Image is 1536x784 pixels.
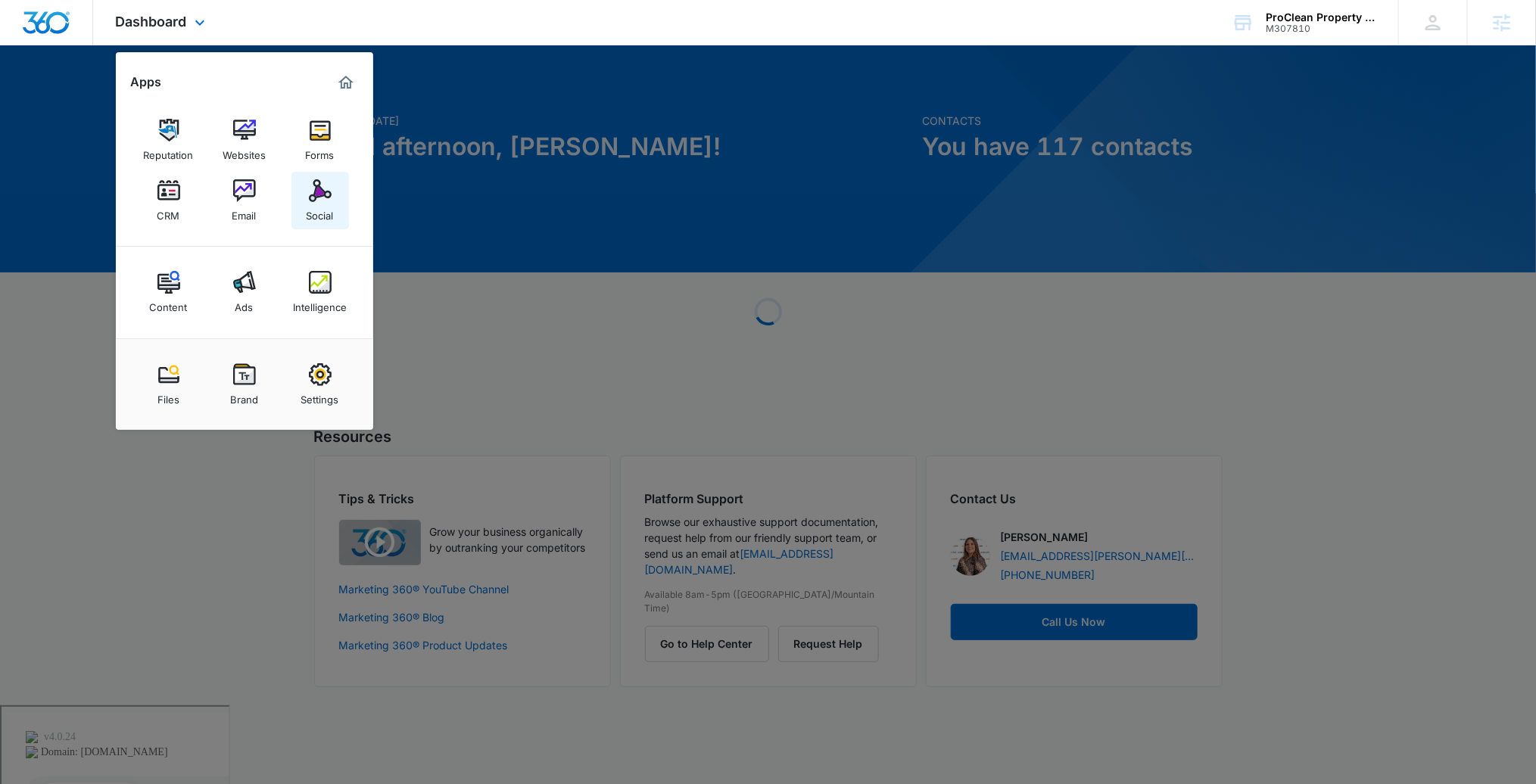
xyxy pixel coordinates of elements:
a: Brand [216,356,273,413]
a: Forms [291,111,349,169]
div: CRM [157,202,180,222]
div: account id [1266,23,1376,34]
div: Settings [301,386,339,406]
div: Brand [230,386,258,406]
div: Forms [306,142,335,161]
img: website_grey.svg [24,39,36,51]
div: Reputation [144,142,194,161]
div: Email [232,202,257,222]
a: Social [291,172,349,229]
a: Intelligence [291,263,349,321]
h2: Apps [131,75,162,89]
div: Files [157,386,179,406]
a: CRM [140,172,198,229]
div: Social [307,202,334,222]
div: Domain Overview [58,89,136,99]
a: Websites [216,111,273,169]
div: Content [150,294,188,313]
a: Email [216,172,273,229]
div: Domain: [DOMAIN_NAME] [39,39,167,51]
a: Files [140,356,198,413]
div: account name [1266,11,1376,23]
div: v 4.0.24 [42,24,74,36]
img: tab_keywords_by_traffic_grey.svg [151,88,163,100]
a: Content [140,263,198,321]
img: tab_domain_overview_orange.svg [41,88,53,100]
div: Intelligence [293,294,347,313]
a: Settings [291,356,349,413]
div: Websites [223,142,266,161]
div: Keywords by Traffic [167,89,255,99]
a: Marketing 360® Dashboard [334,70,358,95]
a: Reputation [140,111,198,169]
span: Dashboard [116,14,187,30]
div: Ads [235,294,254,313]
img: logo_orange.svg [24,24,36,36]
a: Ads [216,263,273,321]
